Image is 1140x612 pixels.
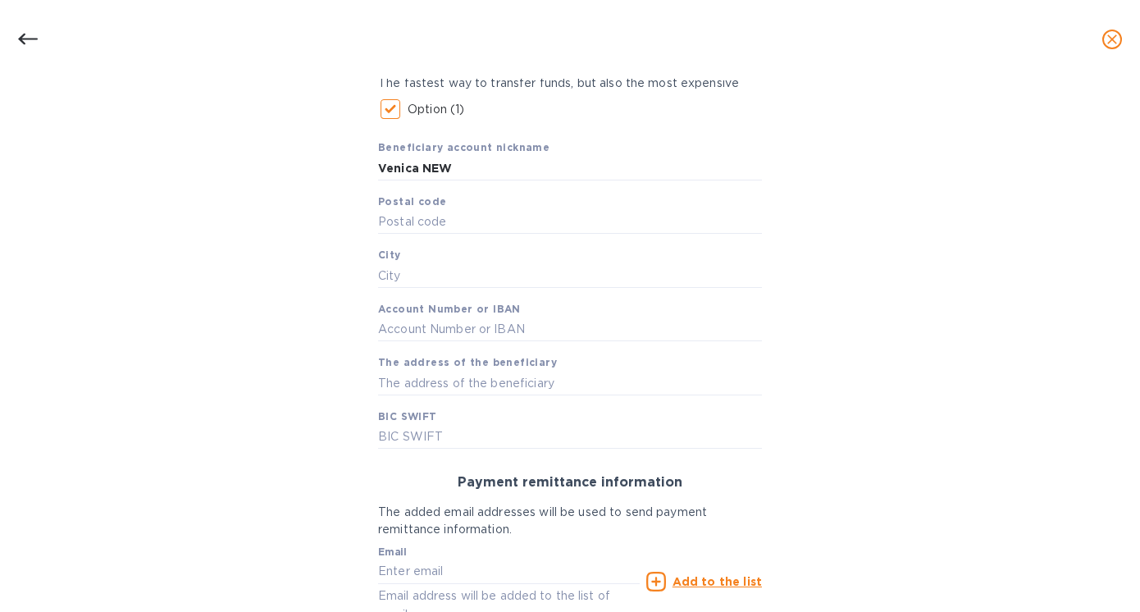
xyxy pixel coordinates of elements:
[378,504,762,538] p: The added email addresses will be used to send payment remittance information.
[378,356,557,368] b: The address of the beneficiary
[378,249,401,261] b: City
[378,303,521,315] b: Account Number or IBAN
[378,263,762,288] input: City
[378,156,762,180] input: Beneficiary account nickname
[378,475,762,491] h3: Payment remittance information
[378,75,762,92] p: The fastest way to transfer funds, but also the most expensive
[673,575,762,588] u: Add to the list
[378,141,549,153] b: Beneficiary account nickname
[378,195,446,208] b: Postal code
[378,317,762,342] input: Account Number or IBAN
[378,371,762,395] input: The address of the beneficiary
[1092,20,1132,59] button: close
[378,410,437,422] b: BIC SWIFT
[408,101,464,118] p: Option (1)
[378,559,640,584] input: Enter email
[378,548,407,558] label: Email
[378,425,762,450] input: BIC SWIFT
[378,210,762,235] input: Postal code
